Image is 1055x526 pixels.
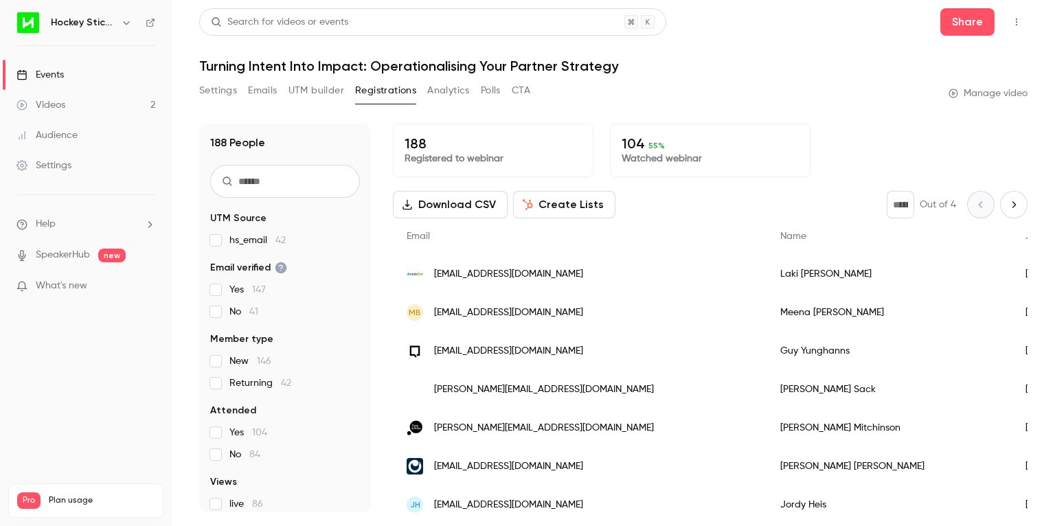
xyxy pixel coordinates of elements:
span: 55 % [648,141,665,150]
button: Settings [199,80,237,102]
span: Pro [17,492,41,509]
button: Registrations [355,80,416,102]
p: Watched webinar [622,152,799,165]
div: Settings [16,159,71,172]
span: [PERSON_NAME][EMAIL_ADDRESS][DOMAIN_NAME] [434,382,654,397]
span: New [229,354,271,368]
span: Name [780,231,806,241]
div: Search for videos or events [211,15,348,30]
div: [PERSON_NAME] Mitchinson [767,409,1012,447]
div: [PERSON_NAME] Sack [767,370,1012,409]
span: 104 [252,428,267,437]
p: Out of 4 [920,198,956,211]
div: Jordy Heis [767,485,1012,524]
span: 146 [257,356,271,366]
span: [EMAIL_ADDRESS][DOMAIN_NAME] [434,459,583,474]
img: Hockey Stick Advisory [17,12,39,34]
img: thinkandgrowinc.com [407,420,423,436]
span: 86 [252,499,263,509]
button: Emails [248,80,277,102]
span: Member type [210,332,273,346]
button: Share [940,8,995,36]
span: Views [210,475,237,489]
p: Registered to webinar [405,152,582,165]
span: Email [407,231,430,241]
span: Yes [229,426,267,439]
img: qbox.com.au [407,343,423,359]
span: Plan usage [49,495,155,506]
span: Attended [210,404,256,418]
div: Videos [16,98,65,112]
button: UTM builder [288,80,344,102]
button: Analytics [427,80,470,102]
span: [PERSON_NAME][EMAIL_ADDRESS][DOMAIN_NAME] [434,421,654,435]
span: [EMAIL_ADDRESS][DOMAIN_NAME] [434,306,583,320]
a: Manage video [949,87,1028,100]
p: 104 [622,135,799,152]
div: [PERSON_NAME] [PERSON_NAME] [767,447,1012,485]
span: new [98,249,126,262]
span: [EMAIL_ADDRESS][DOMAIN_NAME] [434,498,583,512]
button: Download CSV [393,191,508,218]
span: [EMAIL_ADDRESS][DOMAIN_NAME] [434,267,583,282]
span: Returning [229,376,291,390]
span: 42 [275,236,286,245]
span: hs_email [229,233,286,247]
button: Create Lists [513,191,615,218]
span: No [229,448,260,461]
span: No [229,305,258,319]
span: 147 [252,285,266,295]
div: Meena [PERSON_NAME] [767,293,1012,332]
span: Email verified [210,261,287,275]
div: Audience [16,128,78,142]
span: 41 [249,307,258,317]
img: collaborare.com.au [407,381,423,398]
span: [EMAIL_ADDRESS][DOMAIN_NAME] [434,344,583,358]
div: Laki [PERSON_NAME] [767,255,1012,293]
button: CTA [512,80,530,102]
h1: Turning Intent Into Impact: Operationalising Your Partner Strategy [199,58,1028,74]
p: 188 [405,135,582,152]
span: JH [410,499,420,511]
img: orah.com [407,458,423,474]
h6: Hockey Stick Advisory [51,16,115,30]
span: What's new [36,279,87,293]
span: 84 [249,450,260,459]
h1: 188 People [210,135,265,151]
span: UTM Source [210,211,266,225]
button: Polls [481,80,501,102]
span: 42 [281,378,291,388]
div: Events [16,68,64,82]
img: anvizent.com [407,266,423,282]
span: live [229,497,263,511]
a: SpeakerHub [36,248,90,262]
span: Help [36,217,56,231]
div: Guy Yunghanns [767,332,1012,370]
li: help-dropdown-opener [16,217,155,231]
span: MB [409,306,421,319]
span: Yes [229,283,266,297]
button: Next page [1000,191,1028,218]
